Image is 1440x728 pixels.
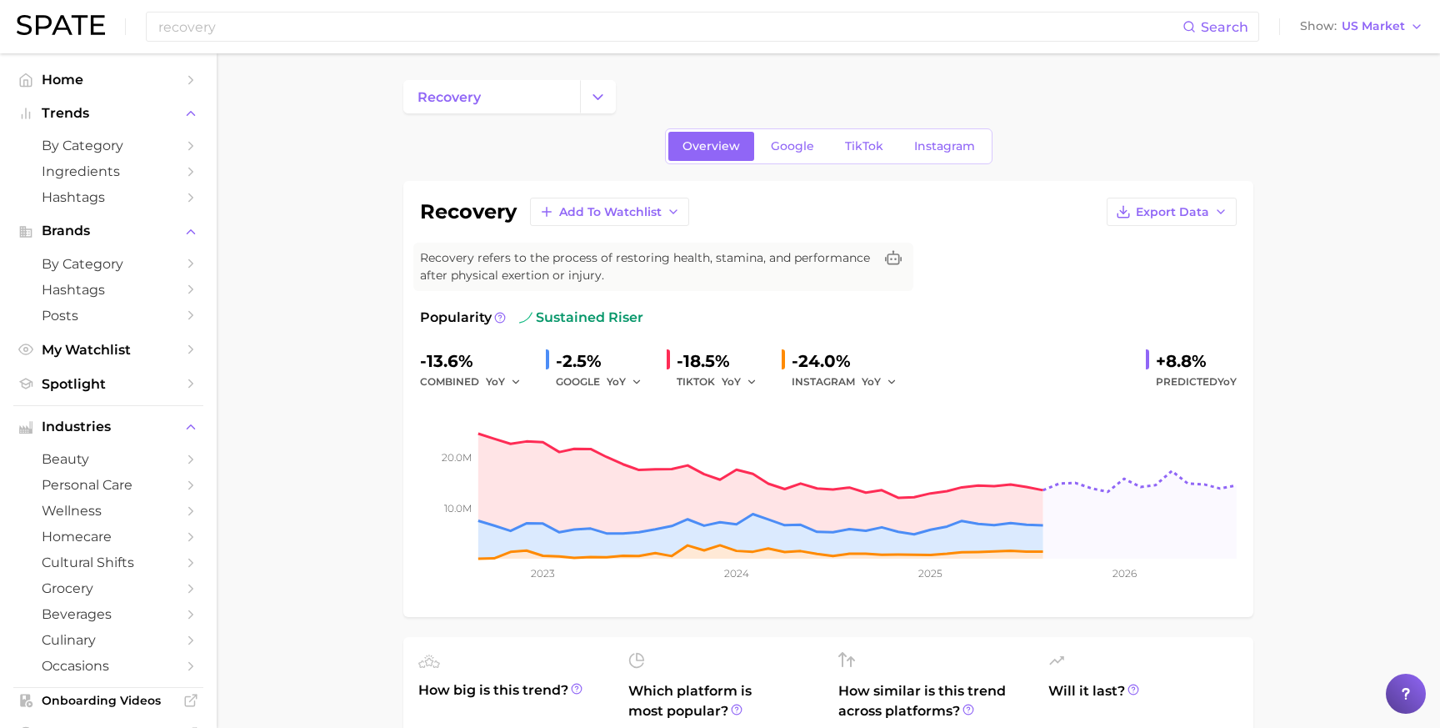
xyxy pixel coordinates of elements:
[13,575,203,601] a: grocery
[13,627,203,653] a: culinary
[42,256,175,272] span: by Category
[530,198,689,226] button: Add to Watchlist
[1156,348,1237,374] div: +8.8%
[420,308,492,328] span: Popularity
[42,477,175,493] span: personal care
[1136,205,1209,219] span: Export Data
[13,414,203,439] button: Industries
[42,163,175,179] span: Ingredients
[1112,567,1137,580] tspan: 2026
[677,372,768,392] div: TIKTOK
[417,89,481,105] span: recovery
[403,80,580,113] a: recovery
[900,132,989,161] a: Instagram
[1201,19,1248,35] span: Search
[42,419,175,434] span: Industries
[420,249,873,284] span: Recovery refers to the process of restoring health, stamina, and performance after physical exert...
[13,184,203,210] a: Hashtags
[42,555,175,570] span: cultural shifts
[13,277,203,303] a: Hashtags
[42,693,175,708] span: Onboarding Videos
[13,371,203,397] a: Spotlight
[914,139,975,153] span: Instagram
[13,133,203,158] a: by Category
[1296,16,1427,38] button: ShowUS Market
[519,308,643,328] span: sustained riser
[771,139,814,153] span: Google
[831,132,897,161] a: TikTok
[13,251,203,277] a: by Category
[13,688,203,713] a: Onboarding Videos
[486,372,522,392] button: YoY
[42,658,175,674] span: occasions
[42,72,175,88] span: Home
[13,472,203,498] a: personal care
[862,372,897,392] button: YoY
[42,580,175,596] span: grocery
[42,282,175,298] span: Hashtags
[420,202,517,222] h1: recovery
[42,189,175,205] span: Hashtags
[420,348,532,374] div: -13.6%
[607,372,642,392] button: YoY
[42,106,175,121] span: Trends
[13,158,203,184] a: Ingredients
[13,67,203,93] a: Home
[722,374,741,389] span: YoY
[13,446,203,472] a: beauty
[13,601,203,627] a: beverages
[13,303,203,329] a: Posts
[13,653,203,679] a: occasions
[1300,22,1337,31] span: Show
[838,681,1028,721] span: How similar is this trend across platforms?
[1342,22,1405,31] span: US Market
[42,632,175,648] span: culinary
[13,337,203,363] a: My Watchlist
[13,524,203,550] a: homecare
[607,374,626,389] span: YoY
[157,13,1182,41] input: Search here for a brand, industry, or ingredient
[580,80,616,113] button: Change Category
[682,139,740,153] span: Overview
[13,101,203,126] button: Trends
[13,550,203,575] a: cultural shifts
[1107,198,1237,226] button: Export Data
[42,223,175,238] span: Brands
[1156,372,1237,392] span: Predicted
[420,372,532,392] div: combined
[668,132,754,161] a: Overview
[42,138,175,153] span: by Category
[418,680,608,721] span: How big is this trend?
[1217,375,1237,388] span: YoY
[42,451,175,467] span: beauty
[722,372,757,392] button: YoY
[757,132,828,161] a: Google
[862,374,881,389] span: YoY
[918,567,942,580] tspan: 2025
[556,372,653,392] div: GOOGLE
[42,376,175,392] span: Spotlight
[792,372,908,392] div: INSTAGRAM
[42,529,175,545] span: homecare
[1048,681,1238,721] span: Will it last?
[17,15,105,35] img: SPATE
[42,342,175,358] span: My Watchlist
[559,205,662,219] span: Add to Watchlist
[486,374,505,389] span: YoY
[13,218,203,244] button: Brands
[792,348,908,374] div: -24.0%
[42,606,175,622] span: beverages
[845,139,883,153] span: TikTok
[531,567,555,580] tspan: 2023
[42,308,175,324] span: Posts
[724,567,749,580] tspan: 2024
[42,503,175,519] span: wellness
[556,348,653,374] div: -2.5%
[519,311,532,324] img: sustained riser
[677,348,768,374] div: -18.5%
[13,498,203,524] a: wellness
